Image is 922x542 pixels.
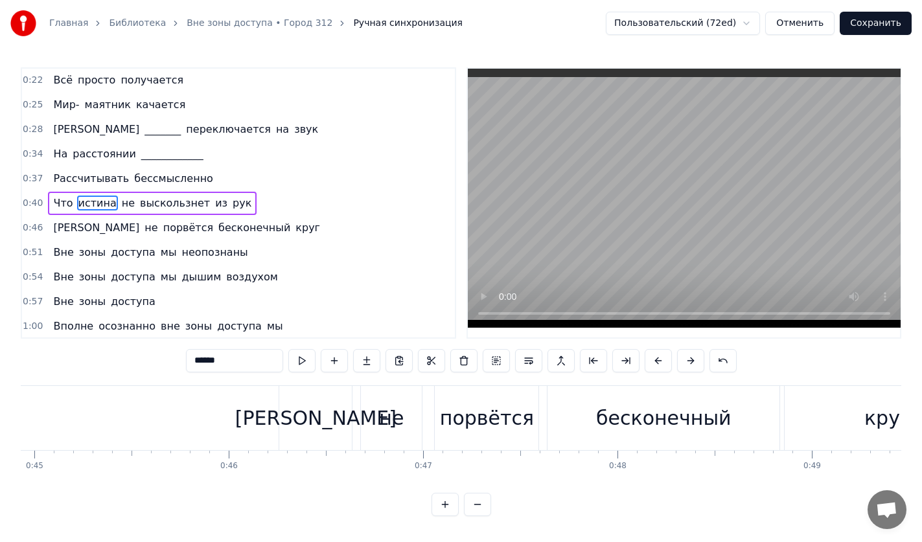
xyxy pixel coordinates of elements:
span: Вне [52,269,75,284]
div: не [379,403,404,433]
span: рук [231,196,253,210]
div: 0:45 [26,461,43,471]
span: Рассчитывать [52,171,130,186]
span: не [143,220,159,235]
span: Всё [52,73,74,87]
div: порвётся [440,403,534,433]
span: осознанно [97,319,157,333]
span: 0:51 [23,246,43,259]
span: 1:00 [23,320,43,333]
span: доступа [109,245,157,260]
span: 0:37 [23,172,43,185]
span: воздухом [225,269,279,284]
span: переключается [185,122,272,137]
a: Главная [49,17,88,30]
span: бессмысленно [133,171,214,186]
span: на [275,122,290,137]
span: 0:28 [23,123,43,136]
span: [PERSON_NAME] [52,220,141,235]
span: вне [159,319,181,333]
span: маятник [84,97,132,112]
span: Что [52,196,74,210]
span: 0:57 [23,295,43,308]
span: просто [76,73,117,87]
div: круг [864,403,910,433]
span: _______ [143,122,182,137]
span: [PERSON_NAME] [52,122,141,137]
span: дышим [181,269,223,284]
span: бесконечный [217,220,292,235]
span: звук [293,122,319,137]
span: мы [266,319,284,333]
span: 0:34 [23,148,43,161]
div: 0:47 [415,461,432,471]
span: 0:25 [23,98,43,111]
span: зоны [78,245,107,260]
span: доступа [216,319,263,333]
button: Сохранить [840,12,912,35]
span: неопознаны [181,245,249,260]
span: Ручная синхронизация [353,17,463,30]
span: из [214,196,229,210]
span: 0:22 [23,74,43,87]
div: бесконечный [596,403,732,433]
span: доступа [109,269,157,284]
span: качается [135,97,187,112]
div: 0:46 [220,461,238,471]
span: На [52,146,69,161]
a: Открытый чат [868,490,906,529]
span: истина [77,196,118,210]
div: [PERSON_NAME] [235,403,397,433]
span: 0:40 [23,197,43,210]
nav: breadcrumb [49,17,463,30]
span: не [121,196,136,210]
span: получается [119,73,185,87]
span: зоны [78,294,107,309]
span: круг [294,220,321,235]
span: расстоянии [71,146,137,161]
span: Мир- [52,97,80,112]
span: порвётся [162,220,214,235]
a: Вне зоны доступа • Город 312 [187,17,332,30]
span: мы [159,269,178,284]
span: 0:54 [23,271,43,284]
div: 0:49 [803,461,821,471]
span: Вне [52,294,75,309]
button: Отменить [765,12,835,35]
span: доступа [109,294,157,309]
span: выскользнет [139,196,211,210]
span: ____________ [140,146,205,161]
span: зоны [78,269,107,284]
div: 0:48 [609,461,627,471]
span: мы [159,245,178,260]
span: зоны [184,319,213,333]
span: Вполне [52,319,95,333]
a: Библиотека [109,17,166,30]
span: Вне [52,245,75,260]
span: 0:46 [23,221,43,234]
img: youka [10,10,36,36]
